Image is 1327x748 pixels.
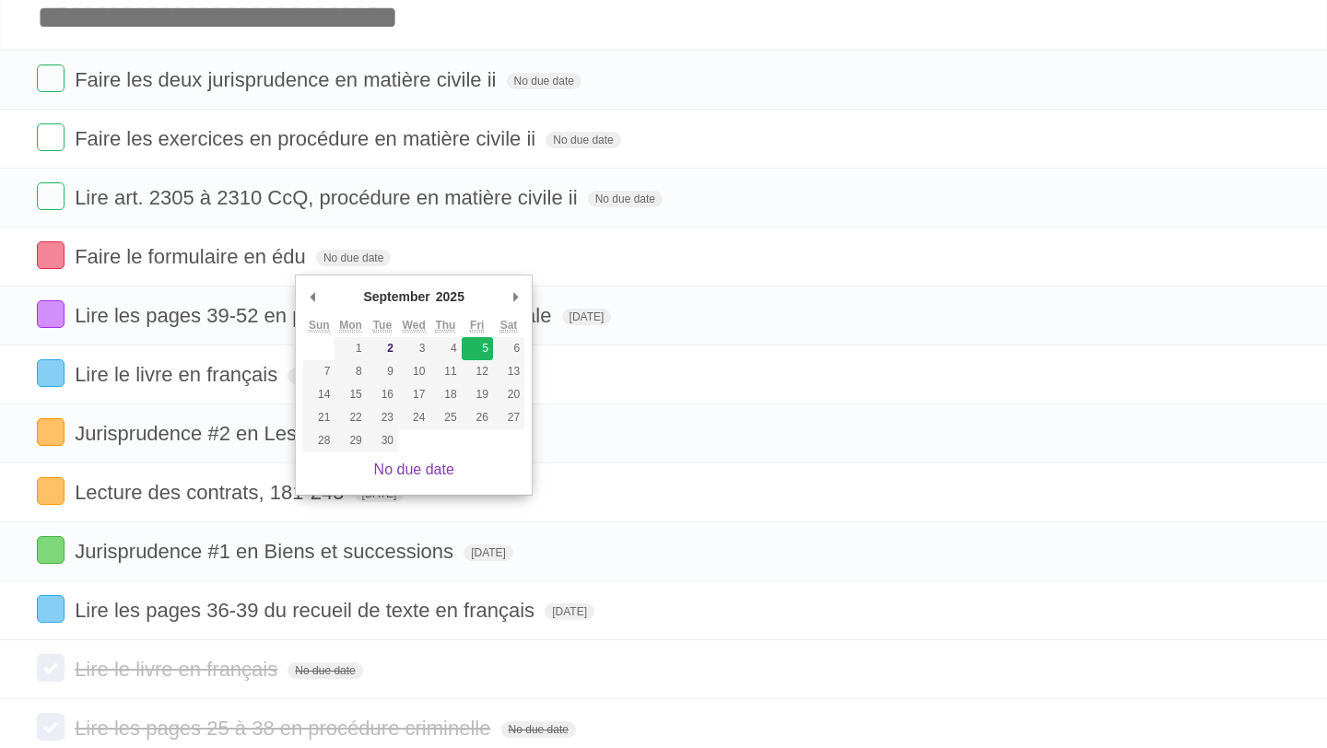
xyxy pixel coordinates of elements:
[37,64,65,92] label: Done
[37,241,65,269] label: Done
[37,300,65,328] label: Done
[501,721,576,738] span: No due date
[335,360,366,383] button: 8
[493,406,524,429] button: 27
[462,406,493,429] button: 26
[507,73,581,89] span: No due date
[309,319,330,333] abbr: Sunday
[470,319,484,333] abbr: Friday
[335,429,366,452] button: 29
[367,360,398,383] button: 9
[398,360,429,383] button: 10
[288,662,362,679] span: No due date
[37,123,65,151] label: Done
[367,383,398,406] button: 16
[429,383,461,406] button: 18
[429,360,461,383] button: 11
[493,360,524,383] button: 13
[37,359,65,387] label: Done
[75,717,495,740] span: Lire les pages 25 à 38 en procédure criminelle
[37,418,65,446] label: Done
[303,360,335,383] button: 7
[335,337,366,360] button: 1
[37,713,65,741] label: Done
[335,406,366,429] button: 22
[303,283,322,310] button: Previous Month
[75,363,282,386] span: Lire le livre en français
[374,462,454,477] a: No due date
[462,337,493,360] button: 5
[303,406,335,429] button: 21
[37,654,65,682] label: Done
[500,319,518,333] abbr: Saturday
[433,283,467,310] div: 2025
[506,283,524,310] button: Next Month
[75,599,539,622] span: Lire les pages 36-39 du recueil de texte en français
[493,383,524,406] button: 20
[75,658,282,681] span: Lire le livre en français
[75,245,311,268] span: Faire le formulaire en édu
[462,383,493,406] button: 19
[546,132,620,148] span: No due date
[367,429,398,452] button: 30
[75,540,458,563] span: Jurisprudence #1 en Biens et successions
[398,383,429,406] button: 17
[37,595,65,623] label: Done
[303,429,335,452] button: 28
[75,304,556,327] span: Lire les pages 39-52 en procédure en matière pénale
[398,337,429,360] button: 3
[75,127,540,150] span: Faire les exercices en procédure en matière civile ii
[360,283,432,310] div: September
[75,186,581,209] span: Lire art. 2305 à 2310 CcQ, procédure en matière civile ii
[339,319,362,333] abbr: Monday
[37,477,65,505] label: Done
[303,383,335,406] button: 14
[562,309,612,325] span: [DATE]
[588,191,663,207] span: No due date
[403,319,426,333] abbr: Wednesday
[493,337,524,360] button: 6
[75,68,500,91] span: Faire les deux jurisprudence en matière civile ii
[335,383,366,406] button: 15
[367,406,398,429] button: 23
[429,337,461,360] button: 4
[429,406,461,429] button: 25
[367,337,398,360] button: 2
[545,603,594,620] span: [DATE]
[435,319,455,333] abbr: Thursday
[37,182,65,210] label: Done
[37,536,65,564] label: Done
[75,481,348,504] span: Lecture des contrats, 181-245
[288,368,337,384] span: [DATE]
[373,319,392,333] abbr: Tuesday
[398,406,429,429] button: 24
[316,250,391,266] span: No due date
[462,360,493,383] button: 12
[464,544,513,561] span: [DATE]
[75,422,379,445] span: Jurisprudence #2 en Les contrats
